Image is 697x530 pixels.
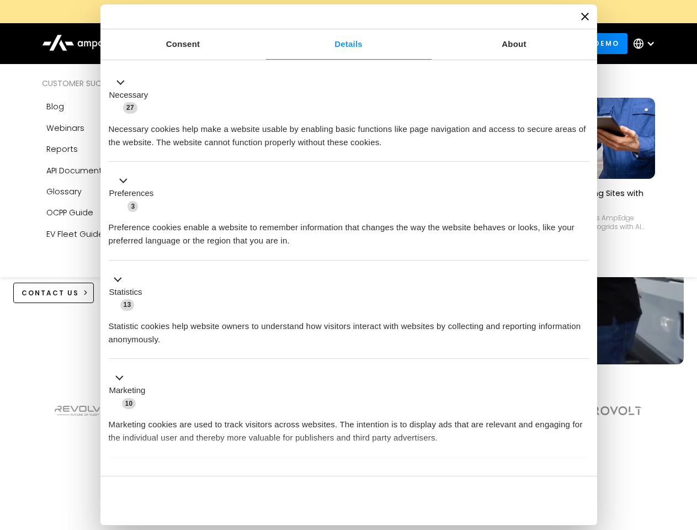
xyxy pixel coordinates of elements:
[122,398,136,409] span: 10
[432,29,597,60] a: About
[109,76,155,114] button: Necessary (27)
[22,288,79,298] div: CONTACT US
[46,165,123,177] div: API Documentation
[581,13,589,20] button: Close banner
[46,206,93,219] div: OCPP Guide
[46,122,84,134] div: Webinars
[109,286,142,299] label: Statistics
[577,406,642,415] img: Aerovolt Logo
[100,6,597,18] a: New Webinars: Register to Upcoming WebinarsREGISTER HERE
[430,485,588,517] button: Okay
[42,160,179,181] a: API Documentation
[46,185,82,198] div: Glossary
[109,174,161,213] button: Preferences (3)
[109,372,152,410] button: Marketing (10)
[109,213,589,247] div: Preference cookies enable a website to remember information that changes the way the website beha...
[42,118,179,139] a: Webinars
[123,102,137,113] span: 27
[109,410,589,444] div: Marketing cookies are used to track visitors across websites. The intention is to display ads tha...
[42,224,179,245] a: EV Fleet Guide
[109,114,589,149] div: Necessary cookies help make a website usable by enabling basic functions like page navigation and...
[109,470,199,484] button: Unclassified (2)
[182,471,193,483] span: 2
[109,311,589,346] div: Statistic cookies help website owners to understand how visitors interact with websites by collec...
[42,202,179,223] a: OCPP Guide
[127,201,138,212] span: 3
[266,29,432,60] a: Details
[109,273,149,311] button: Statistics (13)
[13,283,94,303] a: CONTACT US
[109,187,154,200] label: Preferences
[42,181,179,202] a: Glossary
[46,143,78,155] div: Reports
[42,139,179,160] a: Reports
[120,299,135,310] span: 13
[42,77,179,89] div: Customer success
[100,29,266,60] a: Consent
[46,228,104,240] div: EV Fleet Guide
[109,384,146,397] label: Marketing
[109,89,148,102] label: Necessary
[42,96,179,117] a: Blog
[46,100,64,113] div: Blog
